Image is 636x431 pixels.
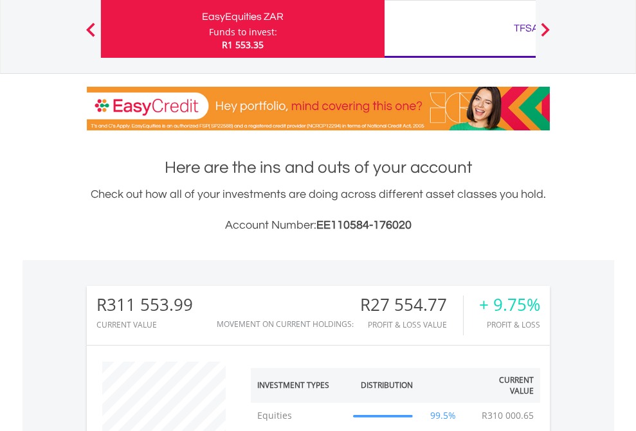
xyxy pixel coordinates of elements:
img: EasyCredit Promotion Banner [87,87,550,130]
span: EE110584-176020 [316,219,412,231]
div: CURRENT VALUE [96,321,193,329]
button: Previous [78,29,104,42]
h1: Here are the ins and outs of your account [87,156,550,179]
td: R310 000.65 [475,403,540,428]
div: Distribution [361,380,413,391]
div: R311 553.99 [96,295,193,314]
button: Next [532,29,558,42]
h3: Account Number: [87,216,550,234]
div: + 9.75% [479,295,540,314]
div: Funds to invest: [209,26,277,39]
div: R27 554.77 [360,295,463,314]
span: R1 553.35 [222,39,264,51]
div: Movement on Current Holdings: [217,320,354,328]
th: Current Value [468,368,540,403]
th: Investment Types [251,368,347,403]
div: EasyEquities ZAR [109,8,377,26]
div: Profit & Loss Value [360,321,463,329]
td: Equities [251,403,347,428]
td: 99.5% [419,403,468,428]
div: Check out how all of your investments are doing across different asset classes you hold. [87,186,550,234]
div: Profit & Loss [479,321,540,329]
